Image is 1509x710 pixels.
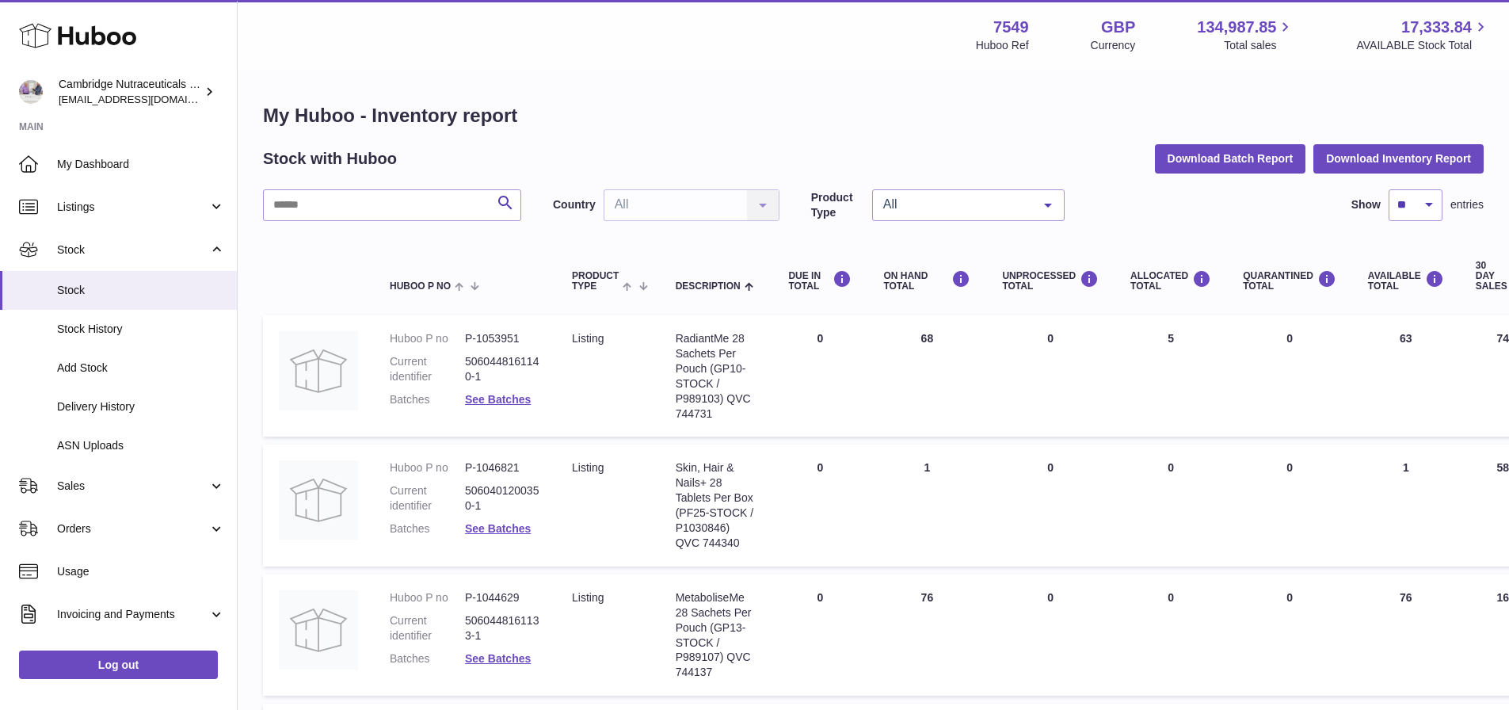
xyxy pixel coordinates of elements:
dt: Batches [390,392,465,407]
span: Stock History [57,322,225,337]
span: Orders [57,521,208,536]
td: 0 [986,315,1115,437]
dt: Batches [390,651,465,666]
dt: Current identifier [390,613,465,643]
td: 68 [867,315,986,437]
dd: P-1044629 [465,590,540,605]
td: 0 [986,574,1115,696]
div: AVAILABLE Total [1368,270,1444,292]
button: Download Inventory Report [1313,144,1484,173]
strong: GBP [1101,17,1135,38]
a: See Batches [465,393,531,406]
td: 63 [1352,315,1460,437]
td: 0 [986,445,1115,566]
span: listing [572,591,604,604]
td: 0 [1115,574,1227,696]
span: Delivery History [57,399,225,414]
span: AVAILABLE Stock Total [1356,38,1490,53]
span: 0 [1286,332,1293,345]
label: Show [1351,197,1381,212]
td: 5 [1115,315,1227,437]
span: Stock [57,283,225,298]
span: 0 [1286,461,1293,474]
span: Listings [57,200,208,215]
span: All [879,197,1032,212]
span: Sales [57,479,208,494]
a: See Batches [465,522,531,535]
img: product image [279,331,358,410]
div: QUARANTINED Total [1243,270,1336,292]
dt: Batches [390,521,465,536]
dd: 5060401200350-1 [465,483,540,513]
dt: Huboo P no [390,460,465,475]
div: Cambridge Nutraceuticals Ltd [59,77,201,107]
td: 0 [772,315,867,437]
h1: My Huboo - Inventory report [263,103,1484,128]
dd: P-1053951 [465,331,540,346]
dt: Current identifier [390,483,465,513]
h2: Stock with Huboo [263,148,397,170]
a: Log out [19,651,218,679]
label: Product Type [811,190,864,220]
span: Huboo P no [390,281,451,292]
span: Stock [57,242,208,258]
span: 17,333.84 [1401,17,1472,38]
span: entries [1450,197,1484,212]
div: UNPROCESSED Total [1002,270,1099,292]
span: Add Stock [57,361,225,376]
div: Skin, Hair & Nails+ 28 Tablets Per Box (PF25-STOCK / P1030846) QVC 744340 [676,460,757,550]
span: Usage [57,564,225,579]
div: Huboo Ref [976,38,1029,53]
div: ON HAND Total [883,270,970,292]
img: qvc@camnutra.com [19,80,43,104]
img: product image [279,460,358,540]
span: Invoicing and Payments [57,607,208,622]
span: Total sales [1224,38,1294,53]
span: [EMAIL_ADDRESS][DOMAIN_NAME] [59,93,233,105]
label: Country [553,197,596,212]
strong: 7549 [993,17,1029,38]
td: 76 [1352,574,1460,696]
a: See Batches [465,652,531,665]
td: 1 [1352,445,1460,566]
td: 1 [867,445,986,566]
span: Description [676,281,741,292]
dd: P-1046821 [465,460,540,475]
div: DUE IN TOTAL [788,270,852,292]
a: 134,987.85 Total sales [1197,17,1294,53]
td: 0 [772,574,867,696]
dt: Huboo P no [390,590,465,605]
div: RadiantMe 28 Sachets Per Pouch (GP10-STOCK / P989103) QVC 744731 [676,331,757,421]
span: listing [572,332,604,345]
dd: 5060448161133-1 [465,613,540,643]
td: 76 [867,574,986,696]
img: product image [279,590,358,670]
dt: Current identifier [390,354,465,384]
span: Product Type [572,271,619,292]
button: Download Batch Report [1155,144,1306,173]
a: 17,333.84 AVAILABLE Stock Total [1356,17,1490,53]
td: 0 [1115,445,1227,566]
div: MetaboliseMe 28 Sachets Per Pouch (GP13-STOCK / P989107) QVC 744137 [676,590,757,680]
td: 0 [772,445,867,566]
span: 0 [1286,591,1293,604]
span: My Dashboard [57,157,225,172]
div: Currency [1091,38,1136,53]
span: ASN Uploads [57,438,225,453]
dd: 5060448161140-1 [465,354,540,384]
span: 134,987.85 [1197,17,1276,38]
span: listing [572,461,604,474]
div: ALLOCATED Total [1130,270,1211,292]
dt: Huboo P no [390,331,465,346]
